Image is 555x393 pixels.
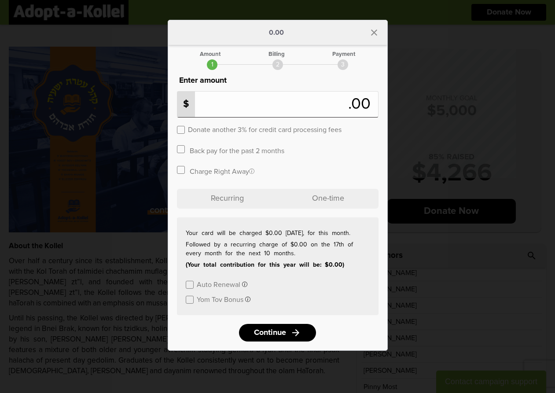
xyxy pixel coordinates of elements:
[197,280,247,288] button: Auto Renewal
[197,295,243,303] label: Yom Tov Bonus
[200,51,221,57] div: Amount
[186,261,370,269] p: (Your total contribution for this year will be: $0.00)
[269,29,284,36] p: 0.00
[332,51,355,57] div: Payment
[239,324,316,342] a: Continuearrow_forward
[197,280,240,288] label: Auto Renewal
[207,59,217,70] div: 1
[268,51,285,57] div: Billing
[197,295,250,303] button: Yom Tov Bonus
[338,59,348,70] div: 3
[186,240,370,258] p: Followed by a recurring charge of $0.00 on the 17th of every month for the next 10 months.
[369,27,379,38] i: close
[254,329,286,337] span: Continue
[290,327,301,338] i: arrow_forward
[186,229,370,238] p: Your card will be charged $0.00 [DATE], for this month.
[348,96,375,112] span: .00
[190,146,284,154] label: Back pay for the past 2 months
[190,167,254,175] label: Charge Right Away
[177,92,195,117] p: $
[272,59,283,70] div: 2
[278,189,379,209] p: One-time
[188,125,342,133] label: Donate another 3% for credit card processing fees
[177,189,278,209] p: Recurring
[177,74,379,87] p: Enter amount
